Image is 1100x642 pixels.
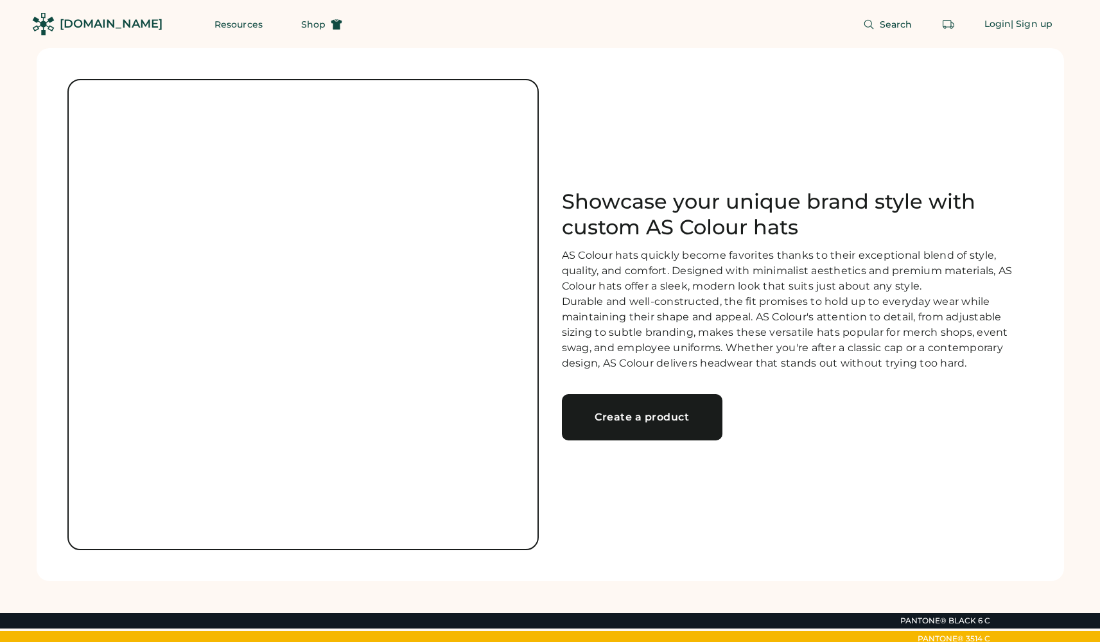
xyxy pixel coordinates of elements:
img: Rendered Logo - Screens [32,13,55,35]
button: Resources [199,12,278,37]
div: | Sign up [1011,18,1052,31]
span: Search [880,20,912,29]
button: Shop [286,12,358,37]
button: Retrieve an order [936,12,961,37]
div: [DOMAIN_NAME] [60,16,162,32]
img: Ecru color hat with logo printed on a blue background [69,80,537,549]
a: Create a product [562,394,722,440]
span: Shop [301,20,326,29]
div: Login [984,18,1011,31]
button: Search [848,12,928,37]
h1: Showcase your unique brand style with custom AS Colour hats [562,189,1033,240]
div: Create a product [577,412,707,422]
div: AS Colour hats quickly become favorites thanks to their exceptional blend of style, quality, and ... [562,248,1033,371]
